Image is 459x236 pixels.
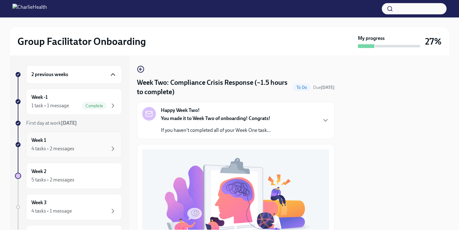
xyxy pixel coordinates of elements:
[31,208,72,214] div: 4 tasks • 1 message
[15,120,122,127] a: First day at work[DATE]
[15,89,122,115] a: Week -11 task • 1 messageComplete
[425,36,442,47] h3: 27%
[31,102,69,109] div: 1 task • 1 message
[12,4,47,14] img: CharlieHealth
[161,115,270,121] strong: You made it to Week Two of onboarding! Congrats!
[15,194,122,220] a: Week 34 tasks • 1 message
[31,71,68,78] h6: 2 previous weeks
[26,120,77,126] span: First day at work
[161,107,200,114] strong: Happy Week Two!
[313,85,335,90] span: Due
[137,78,290,97] h4: Week Two: Compliance Crisis Response (~1.5 hours to complete)
[358,35,385,42] strong: My progress
[31,168,46,175] h6: Week 2
[15,163,122,189] a: Week 25 tasks • 2 messages
[15,132,122,158] a: Week 14 tasks • 2 messages
[161,127,271,134] p: If you haven't completed all of your Week One task...
[17,35,146,48] h2: Group Facilitator Onboarding
[61,120,77,126] strong: [DATE]
[293,85,311,90] span: To Do
[26,65,122,84] div: 2 previous weeks
[31,199,47,206] h6: Week 3
[82,104,107,108] span: Complete
[31,145,74,152] div: 4 tasks • 2 messages
[31,176,74,183] div: 5 tasks • 2 messages
[31,137,46,144] h6: Week 1
[321,85,335,90] strong: [DATE]
[31,94,48,101] h6: Week -1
